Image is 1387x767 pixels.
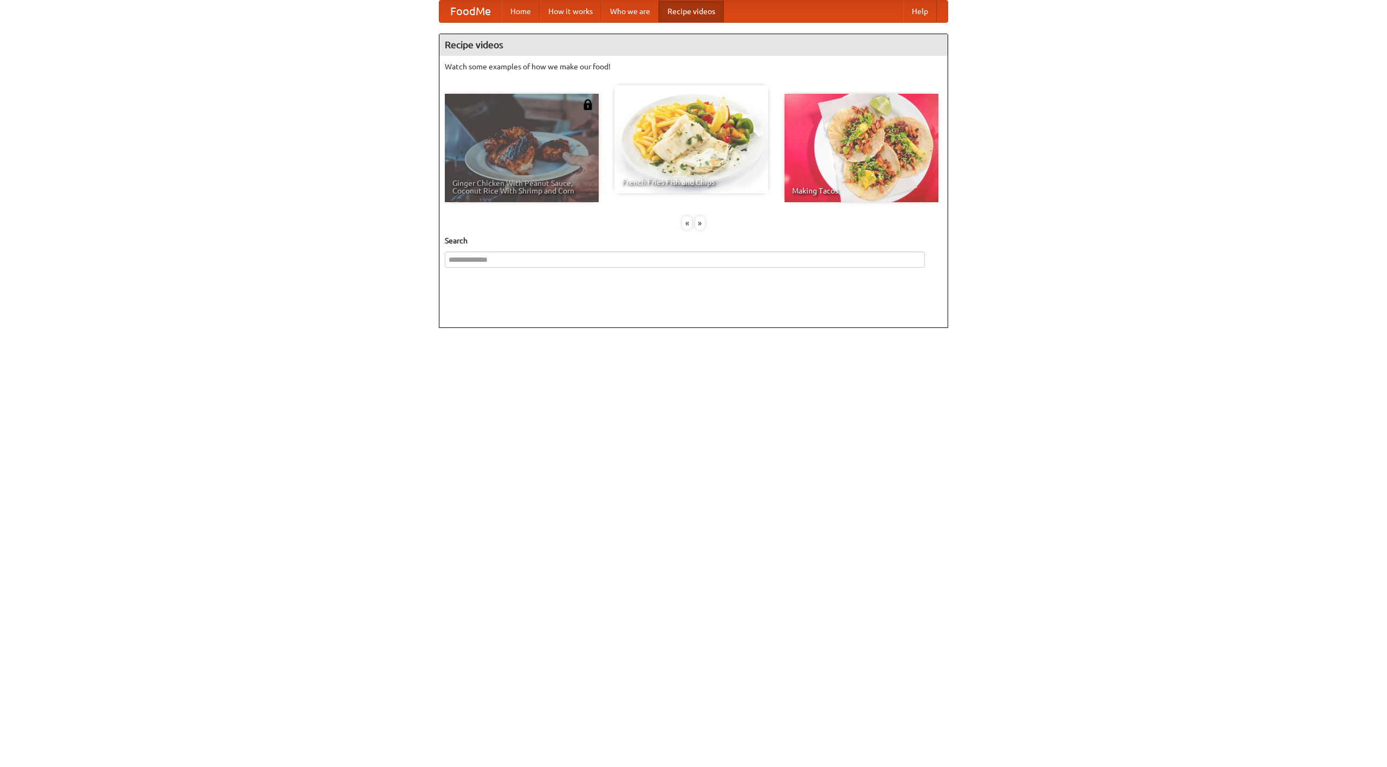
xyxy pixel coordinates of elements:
a: Home [502,1,540,22]
a: Recipe videos [659,1,724,22]
img: 483408.png [582,99,593,110]
h5: Search [445,235,942,246]
a: Who we are [601,1,659,22]
span: French Fries Fish and Chips [622,178,761,186]
a: Making Tacos [785,94,938,202]
div: « [682,216,692,230]
h4: Recipe videos [439,34,948,56]
p: Watch some examples of how we make our food! [445,61,942,72]
a: FoodMe [439,1,502,22]
a: Help [903,1,937,22]
span: Making Tacos [792,187,931,195]
div: » [695,216,705,230]
a: French Fries Fish and Chips [614,85,768,194]
a: How it works [540,1,601,22]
